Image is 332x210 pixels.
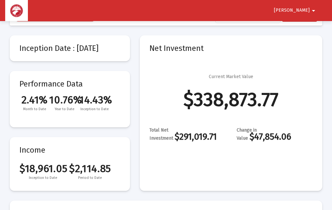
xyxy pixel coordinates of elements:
[149,125,237,142] div: $291,019.71
[19,175,66,181] span: Inception to Date
[79,94,109,106] span: 14.43%
[237,125,313,142] div: $47,854.06
[19,45,120,52] mat-card-title: Inception Date : [DATE]
[149,127,173,141] span: Total Net Investment
[184,96,279,103] div: $338,873.77
[66,162,113,175] span: $2,114.85
[310,4,317,17] mat-icon: arrow_drop_down
[237,127,257,141] span: Change in Value
[266,4,325,17] button: [PERSON_NAME]
[19,106,49,112] span: Month to Date
[19,147,120,153] mat-card-title: Income
[49,94,79,106] span: 10.76%
[19,94,49,106] span: 2.41%
[49,106,79,112] span: Year to Date
[209,74,253,80] div: Current Market Value
[10,4,23,17] img: Dashboard
[19,81,120,112] mat-card-title: Performance Data
[274,8,310,13] span: [PERSON_NAME]
[149,45,313,52] mat-card-title: Net Investment
[19,162,66,175] span: $18,961.05
[66,175,113,181] span: Period to Date
[79,106,109,112] span: Inception to Date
